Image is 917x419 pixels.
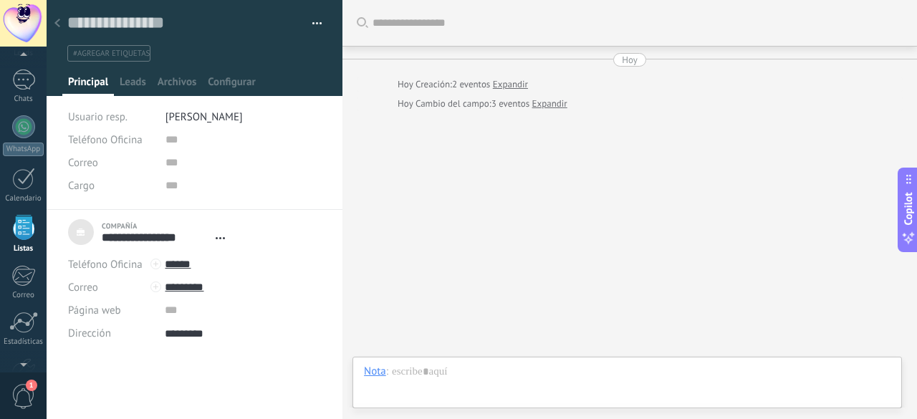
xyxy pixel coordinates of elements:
[3,95,44,104] div: Chats
[622,53,638,67] div: Hoy
[491,97,529,111] span: 3 eventos
[158,75,196,96] span: Archivos
[3,194,44,203] div: Calendario
[386,365,388,379] span: :
[68,276,98,299] button: Correo
[3,244,44,254] div: Listas
[68,75,108,96] span: Principal
[73,49,150,59] span: #agregar etiquetas
[3,291,44,300] div: Correo
[3,143,44,156] div: WhatsApp
[398,97,567,111] div: Cambio del campo:
[208,75,255,96] span: Configurar
[102,221,232,231] div: Compañía
[68,133,143,147] span: Teléfono Oficina
[68,174,155,197] div: Cargo
[398,77,528,92] div: Creación:
[68,180,95,191] span: Cargo
[398,97,416,111] div: Hoy
[165,110,243,124] span: [PERSON_NAME]
[68,105,155,128] div: Usuario resp.
[68,151,98,174] button: Correo
[68,328,111,339] span: Dirección
[68,258,143,271] span: Teléfono Oficina
[452,77,490,92] span: 2 eventos
[68,110,128,124] span: Usuario resp.
[3,337,44,347] div: Estadísticas
[493,77,528,92] a: Expandir
[68,305,121,316] span: Página web
[120,75,146,96] span: Leads
[68,322,154,345] div: Dirección
[398,77,416,92] div: Hoy
[68,299,154,322] div: Página web
[68,128,143,151] button: Teléfono Oficina
[532,97,567,111] a: Expandir
[68,253,143,276] button: Teléfono Oficina
[901,192,916,225] span: Copilot
[26,380,37,391] span: 1
[68,281,98,294] span: Correo
[68,156,98,170] span: Correo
